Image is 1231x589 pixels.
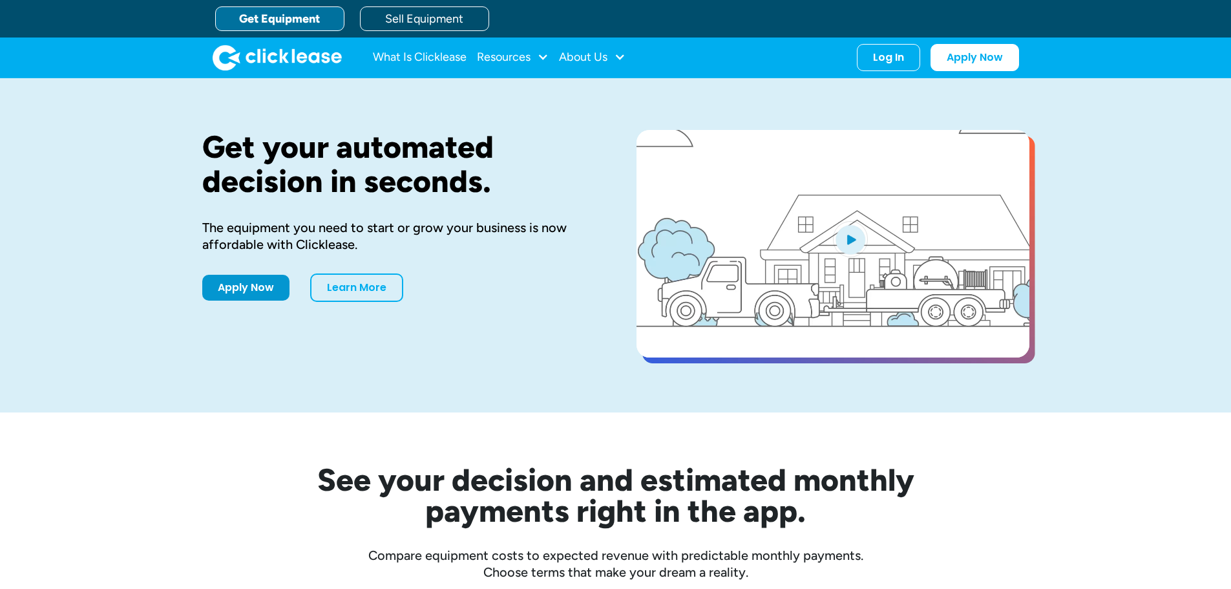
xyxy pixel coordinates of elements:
div: Resources [477,45,549,70]
div: The equipment you need to start or grow your business is now affordable with Clicklease. [202,219,595,253]
div: About Us [559,45,626,70]
a: Get Equipment [215,6,344,31]
a: Sell Equipment [360,6,489,31]
div: Compare equipment costs to expected revenue with predictable monthly payments. Choose terms that ... [202,547,1029,581]
a: Apply Now [202,275,289,301]
img: Clicklease logo [213,45,342,70]
a: home [213,45,342,70]
a: What Is Clicklease [373,45,467,70]
a: Learn More [310,273,403,302]
div: Log In [873,51,904,64]
img: Blue play button logo on a light blue circular background [833,221,868,257]
h2: See your decision and estimated monthly payments right in the app. [254,464,978,526]
a: open lightbox [637,130,1029,358]
h1: Get your automated decision in seconds. [202,130,595,198]
a: Apply Now [931,44,1019,71]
